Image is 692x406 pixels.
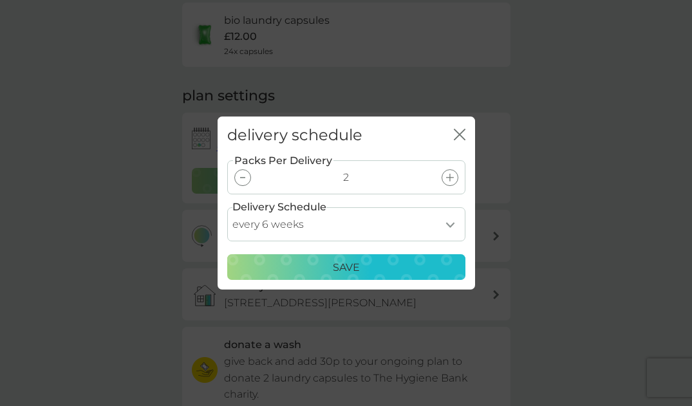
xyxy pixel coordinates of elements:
p: Save [333,259,360,276]
button: close [454,129,465,142]
button: Save [227,254,465,280]
h2: delivery schedule [227,126,362,145]
label: Delivery Schedule [232,199,326,216]
p: 2 [343,169,349,186]
label: Packs Per Delivery [233,152,333,169]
